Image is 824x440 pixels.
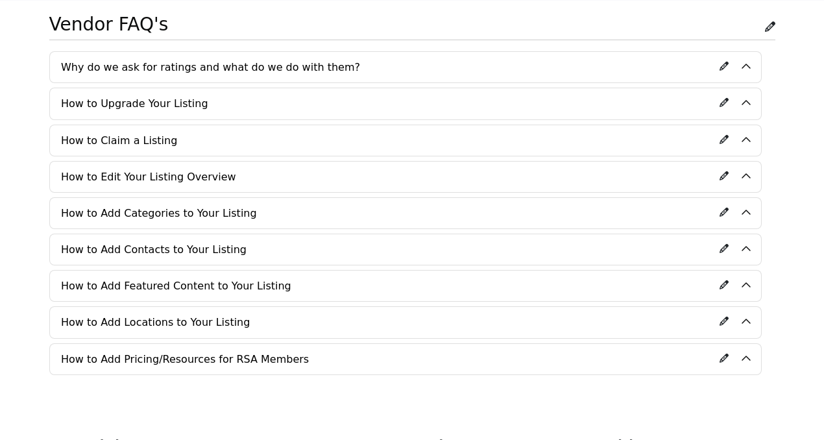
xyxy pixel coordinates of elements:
[50,234,741,265] button: How to Add Contacts to Your Listing
[49,14,169,36] h2: Vendor FAQ's
[50,271,741,301] button: How to Add Featured Content to Your Listing
[50,162,741,192] button: How to Edit Your Listing Overview
[50,307,741,337] button: How to Add Locations to Your Listing
[50,344,741,374] button: How to Add Pricing/Resources for RSA Members
[50,125,741,156] button: How to Claim a Listing
[50,88,741,119] button: How to Upgrade Your Listing
[50,198,741,228] button: How to Add Categories to Your Listing
[50,52,741,82] button: Why do we ask for ratings and what do we do with them?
